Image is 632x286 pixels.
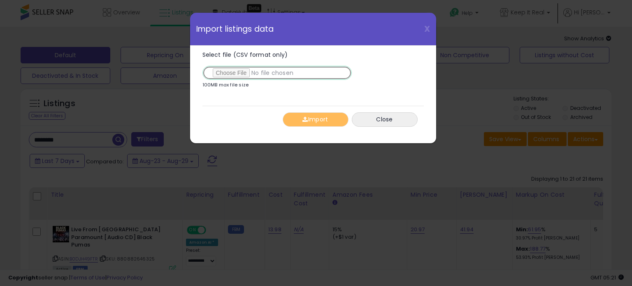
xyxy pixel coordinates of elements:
[352,112,418,127] button: Close
[424,23,430,35] span: X
[283,112,349,127] button: Import
[202,51,288,59] span: Select file (CSV format only)
[202,83,249,87] p: 100MB max file size
[196,25,274,33] span: Import listings data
